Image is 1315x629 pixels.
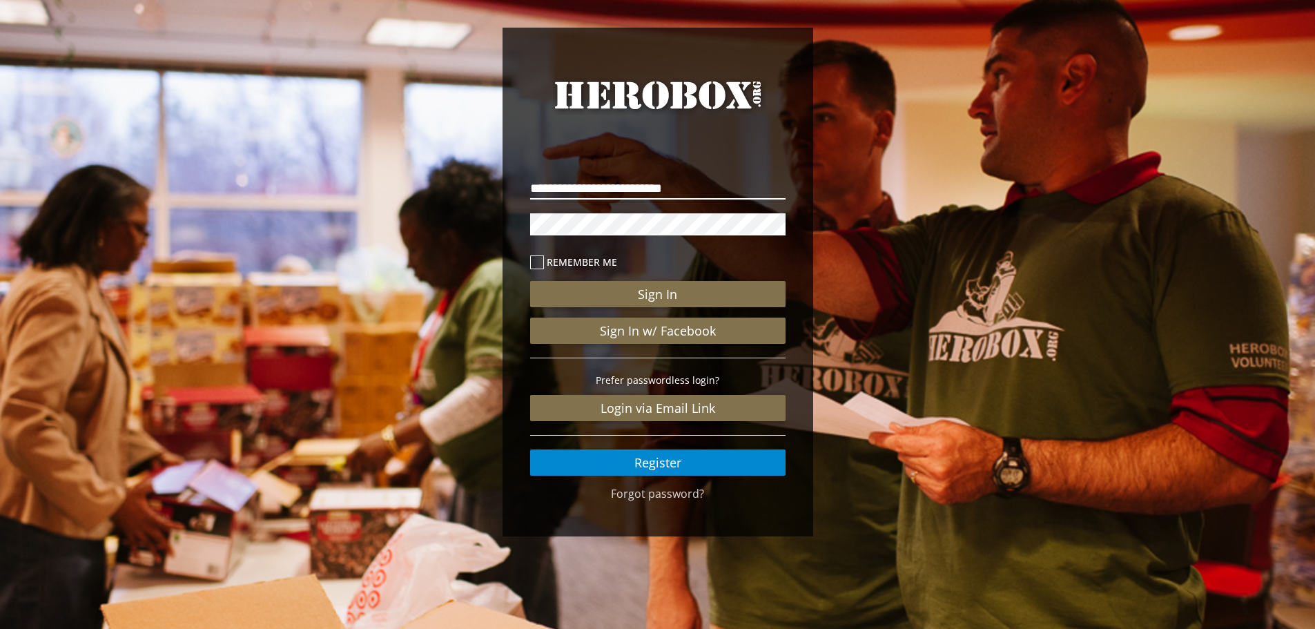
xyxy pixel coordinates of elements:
[530,318,786,344] a: Sign In w/ Facebook
[530,449,786,476] a: Register
[530,395,786,421] a: Login via Email Link
[530,281,786,307] button: Sign In
[530,372,786,388] p: Prefer passwordless login?
[611,486,704,501] a: Forgot password?
[530,254,786,270] label: Remember me
[530,76,786,139] a: HeroBox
